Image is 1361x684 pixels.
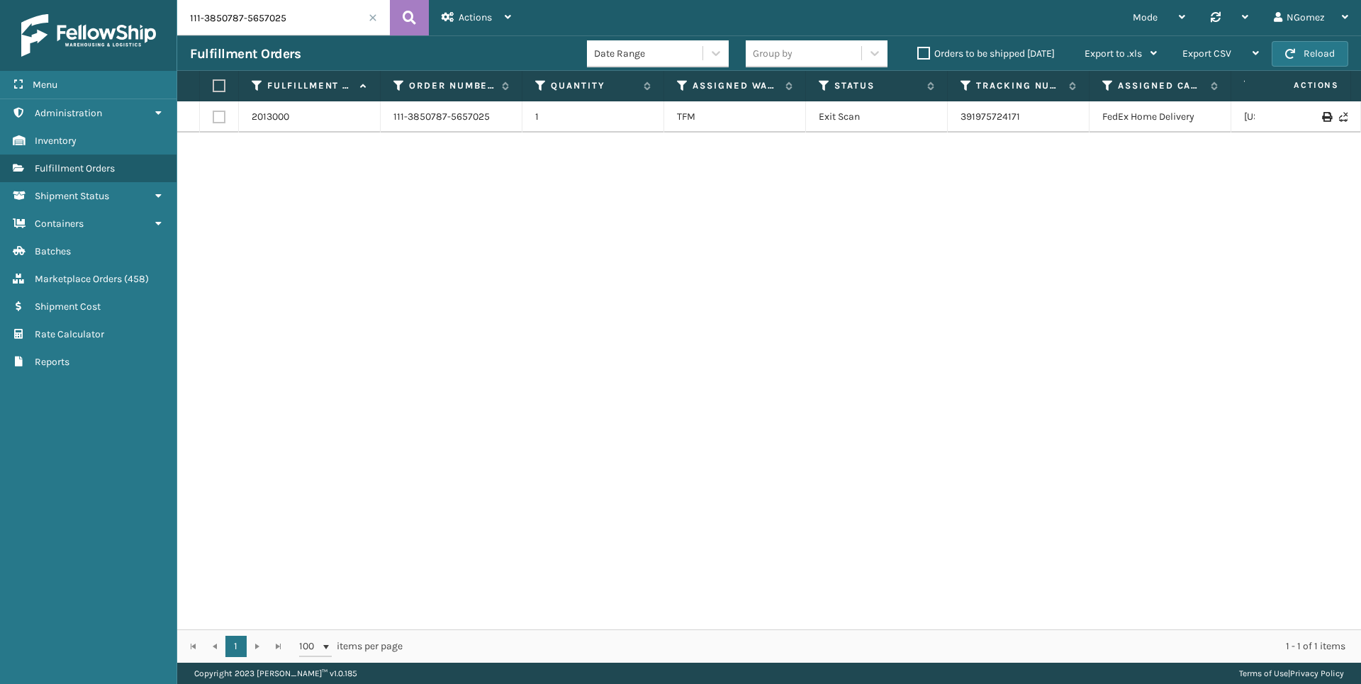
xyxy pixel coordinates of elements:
[1133,11,1158,23] span: Mode
[1118,79,1204,92] label: Assigned Carrier Service
[21,14,156,57] img: logo
[1090,101,1231,133] td: FedEx Home Delivery
[753,46,792,61] div: Group by
[299,639,320,654] span: 100
[522,101,664,133] td: 1
[35,301,101,313] span: Shipment Cost
[35,356,69,368] span: Reports
[917,47,1055,60] label: Orders to be shipped [DATE]
[459,11,492,23] span: Actions
[664,101,806,133] td: TFM
[190,45,301,62] h3: Fulfillment Orders
[124,273,149,285] span: ( 458 )
[267,79,353,92] label: Fulfillment Order Id
[393,110,490,124] a: 111-3850787-5657025
[35,218,84,230] span: Containers
[299,636,403,657] span: items per page
[35,273,122,285] span: Marketplace Orders
[194,663,357,684] p: Copyright 2023 [PERSON_NAME]™ v 1.0.185
[35,135,77,147] span: Inventory
[594,46,704,61] div: Date Range
[409,79,495,92] label: Order Number
[1272,41,1348,67] button: Reload
[1322,112,1331,122] i: Print Label
[1249,74,1348,97] span: Actions
[1239,668,1288,678] a: Terms of Use
[1085,47,1142,60] span: Export to .xls
[35,190,109,202] span: Shipment Status
[1339,112,1348,122] i: Never Shipped
[1290,668,1344,678] a: Privacy Policy
[1182,47,1231,60] span: Export CSV
[252,110,289,124] a: 2013000
[35,162,115,174] span: Fulfillment Orders
[225,636,247,657] a: 1
[693,79,778,92] label: Assigned Warehouse
[1239,663,1344,684] div: |
[33,79,57,91] span: Menu
[551,79,637,92] label: Quantity
[806,101,948,133] td: Exit Scan
[35,245,71,257] span: Batches
[422,639,1345,654] div: 1 - 1 of 1 items
[976,79,1062,92] label: Tracking Number
[834,79,920,92] label: Status
[35,107,102,119] span: Administration
[960,111,1020,123] a: 391975724171
[35,328,104,340] span: Rate Calculator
